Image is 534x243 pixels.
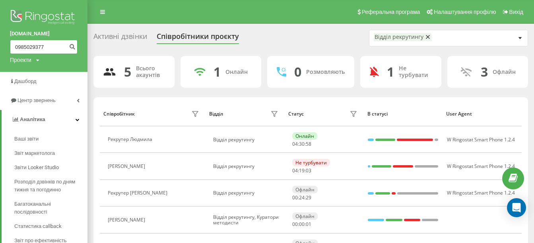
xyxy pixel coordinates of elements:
[14,222,62,230] span: Статистика callback
[306,221,311,228] span: 01
[10,8,78,28] img: Ringostat logo
[292,159,330,166] div: Не турбувати
[14,200,83,216] span: Багатоканальні послідовності
[214,64,221,79] div: 1
[367,111,439,117] div: В статусі
[306,69,345,75] div: Розмовляють
[299,141,305,147] span: 30
[213,190,280,196] div: Відділ рекрутингу
[447,136,515,143] span: W Ringostat Smart Phone 1.2.4
[493,69,516,75] div: Офлайн
[108,217,147,223] div: [PERSON_NAME]
[292,221,298,228] span: 00
[14,132,87,146] a: Ваші звіти
[14,197,87,219] a: Багатоканальні послідовності
[14,146,87,160] a: Звіт маркетолога
[292,132,317,140] div: Онлайн
[292,167,298,174] span: 04
[14,135,39,143] span: Ваші звіти
[306,194,311,201] span: 29
[10,40,78,54] input: Пошук за номером
[93,32,147,44] div: Активні дзвінки
[108,137,154,142] div: Рекрутер Людмила
[14,175,87,197] a: Розподіл дзвінків по дням тижня та погодинно
[288,111,304,117] div: Статус
[481,64,488,79] div: 3
[306,167,311,174] span: 03
[306,141,311,147] span: 58
[17,97,56,103] span: Центр звернень
[2,110,87,129] a: Аналiтика
[14,178,83,194] span: Розподіл дзвінків по дням тижня та погодинно
[434,9,496,15] span: Налаштування профілю
[387,64,394,79] div: 1
[294,64,301,79] div: 0
[299,194,305,201] span: 24
[136,65,165,79] div: Всього акаунтів
[14,164,59,172] span: Звіти Looker Studio
[292,168,311,174] div: : :
[447,163,515,170] span: W Ringostat Smart Phone 1.2.4
[108,190,169,196] div: Рекрутер [PERSON_NAME]
[124,64,131,79] div: 5
[399,65,432,79] div: Не турбувати
[292,186,318,193] div: Офлайн
[292,195,311,201] div: : :
[292,212,318,220] div: Офлайн
[14,219,87,233] a: Статистика callback
[446,111,518,117] div: User Agent
[292,194,298,201] span: 00
[108,164,147,169] div: [PERSON_NAME]
[299,167,305,174] span: 19
[14,78,37,84] span: Дашборд
[507,198,526,217] div: Open Intercom Messenger
[213,137,280,143] div: Відділ рекрутингу
[14,149,55,157] span: Звіт маркетолога
[157,32,239,44] div: Співробітники проєкту
[10,56,31,64] div: Проекти
[20,116,45,122] span: Аналiтика
[509,9,523,15] span: Вихід
[213,214,280,226] div: Відділ рекрутингу, Куратори методисти
[225,69,248,75] div: Онлайн
[375,34,423,40] div: Відділ рекрутингу
[292,222,311,227] div: : :
[10,30,78,38] a: [DOMAIN_NAME]
[213,164,280,169] div: Відділ рекрутингу
[103,111,135,117] div: Співробітник
[362,9,420,15] span: Реферальна програма
[14,160,87,175] a: Звіти Looker Studio
[292,141,311,147] div: : :
[299,221,305,228] span: 00
[292,141,298,147] span: 04
[209,111,223,117] div: Відділ
[447,189,515,196] span: W Ringostat Smart Phone 1.2.4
